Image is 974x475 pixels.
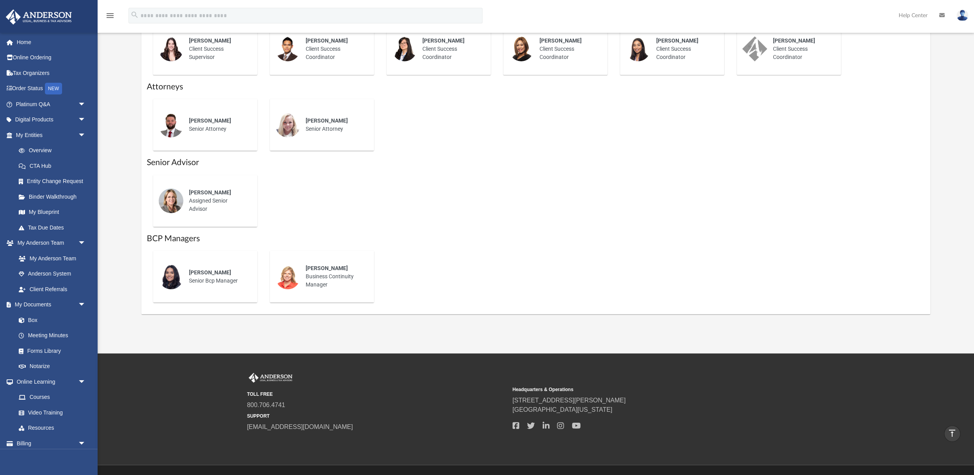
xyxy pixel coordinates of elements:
[105,11,115,20] i: menu
[767,31,835,67] div: Client Success Coordinator
[417,31,485,67] div: Client Success Coordinator
[392,36,417,61] img: thumbnail
[11,328,94,343] a: Meeting Minutes
[78,235,94,251] span: arrow_drop_down
[78,96,94,112] span: arrow_drop_down
[4,9,74,25] img: Anderson Advisors Platinum Portal
[147,233,925,244] h1: BCP Managers
[742,36,767,61] img: thumbnail
[183,183,252,219] div: Assigned Senior Advisor
[300,31,369,67] div: Client Success Coordinator
[5,65,98,81] a: Tax Organizers
[45,83,62,94] div: NEW
[11,343,90,359] a: Forms Library
[5,81,98,97] a: Order StatusNEW
[275,36,300,61] img: thumbnail
[625,36,650,61] img: thumbnail
[944,425,960,442] a: vertical_align_top
[247,423,353,430] a: [EMAIL_ADDRESS][DOMAIN_NAME]
[5,436,98,451] a: Billingarrow_drop_down
[247,373,294,383] img: Anderson Advisors Platinum Portal
[158,264,183,289] img: thumbnail
[5,235,94,251] a: My Anderson Teamarrow_drop_down
[534,31,602,67] div: Client Success Coordinator
[183,263,252,290] div: Senior Bcp Manager
[5,34,98,50] a: Home
[5,297,94,313] a: My Documentsarrow_drop_down
[147,81,925,93] h1: Attorneys
[5,374,94,390] a: Online Learningarrow_drop_down
[956,10,968,21] img: User Pic
[158,188,183,213] img: thumbnail
[11,312,90,328] a: Box
[78,112,94,128] span: arrow_drop_down
[11,143,98,158] a: Overview
[189,189,231,196] span: [PERSON_NAME]
[306,117,348,124] span: [PERSON_NAME]
[11,251,90,266] a: My Anderson Team
[513,386,773,393] small: Headquarters & Operations
[509,36,534,61] img: thumbnail
[189,37,231,44] span: [PERSON_NAME]
[11,390,94,405] a: Courses
[5,96,98,112] a: Platinum Q&Aarrow_drop_down
[650,31,719,67] div: Client Success Coordinator
[513,406,613,413] a: [GEOGRAPHIC_DATA][US_STATE]
[11,405,90,420] a: Video Training
[11,420,94,436] a: Resources
[5,127,98,143] a: My Entitiesarrow_drop_down
[656,37,698,44] span: [PERSON_NAME]
[539,37,581,44] span: [PERSON_NAME]
[189,269,231,276] span: [PERSON_NAME]
[947,429,957,438] i: vertical_align_top
[105,15,115,20] a: menu
[300,111,369,139] div: Senior Attorney
[78,436,94,452] span: arrow_drop_down
[11,359,94,374] a: Notarize
[158,112,183,137] img: thumbnail
[78,374,94,390] span: arrow_drop_down
[5,112,98,128] a: Digital Productsarrow_drop_down
[300,259,369,294] div: Business Continuity Manager
[306,265,348,271] span: [PERSON_NAME]
[11,205,94,220] a: My Blueprint
[247,402,285,408] a: 800.706.4741
[275,112,300,137] img: thumbnail
[78,127,94,143] span: arrow_drop_down
[11,189,98,205] a: Binder Walkthrough
[247,413,507,420] small: SUPPORT
[5,50,98,66] a: Online Ordering
[11,174,98,189] a: Entity Change Request
[247,391,507,398] small: TOLL FREE
[11,220,98,235] a: Tax Due Dates
[422,37,465,44] span: [PERSON_NAME]
[158,36,183,61] img: thumbnail
[183,31,252,67] div: Client Success Supervisor
[275,264,300,289] img: thumbnail
[147,157,925,168] h1: Senior Advisor
[11,158,98,174] a: CTA Hub
[11,266,94,282] a: Anderson System
[773,37,815,44] span: [PERSON_NAME]
[513,397,626,404] a: [STREET_ADDRESS][PERSON_NAME]
[183,111,252,139] div: Senior Attorney
[78,297,94,313] span: arrow_drop_down
[130,11,139,19] i: search
[306,37,348,44] span: [PERSON_NAME]
[11,281,94,297] a: Client Referrals
[189,117,231,124] span: [PERSON_NAME]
